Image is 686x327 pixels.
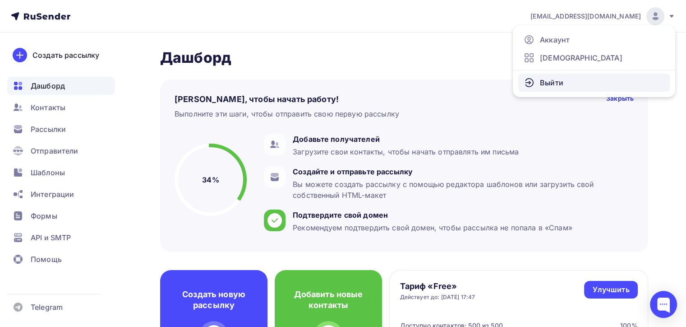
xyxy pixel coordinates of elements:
[7,163,115,182] a: Шаблоны
[7,120,115,138] a: Рассылки
[31,145,78,156] span: Отправители
[289,289,368,311] h4: Добавить новые контакты
[513,25,675,97] ul: [EMAIL_ADDRESS][DOMAIN_NAME]
[293,166,629,177] div: Создайте и отправьте рассылку
[31,302,63,313] span: Telegram
[7,142,115,160] a: Отправители
[202,174,219,185] h5: 34%
[31,189,74,200] span: Интеграции
[31,102,65,113] span: Контакты
[540,34,570,45] span: Аккаунт
[175,289,253,311] h4: Создать новую рассылку
[293,146,519,157] div: Загрузите свои контакты, чтобы начать отправлять им письма
[530,12,641,21] span: [EMAIL_ADDRESS][DOMAIN_NAME]
[31,80,65,91] span: Дашборд
[7,98,115,117] a: Контакты
[175,94,339,105] h4: [PERSON_NAME], чтобы начать работу!
[31,254,62,265] span: Помощь
[293,179,629,201] div: Вы можете создать рассылку с помощью редактора шаблонов или загрузить свой собственный HTML-макет
[160,49,648,67] h2: Дашборд
[7,207,115,225] a: Формы
[31,210,57,221] span: Формы
[31,167,65,178] span: Шаблоны
[400,294,475,301] div: Действует до: [DATE] 17:47
[530,7,675,25] a: [EMAIL_ADDRESS][DOMAIN_NAME]
[175,108,399,119] div: Выполните эти шаги, чтобы отправить свою первую рассылку
[32,50,99,61] div: Создать рассылку
[540,77,563,88] span: Выйти
[31,124,66,135] span: Рассылки
[293,210,572,220] div: Подтвердите свой домен
[606,94,634,105] div: Закрыть
[7,77,115,95] a: Дашборд
[293,134,519,145] div: Добавьте получателей
[293,222,572,233] div: Рекомендуем подтвердить свой домен, чтобы рассылка не попала в «Спам»
[31,232,71,243] span: API и SMTP
[540,52,622,63] span: [DEMOGRAPHIC_DATA]
[400,281,475,292] h4: Тариф «Free»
